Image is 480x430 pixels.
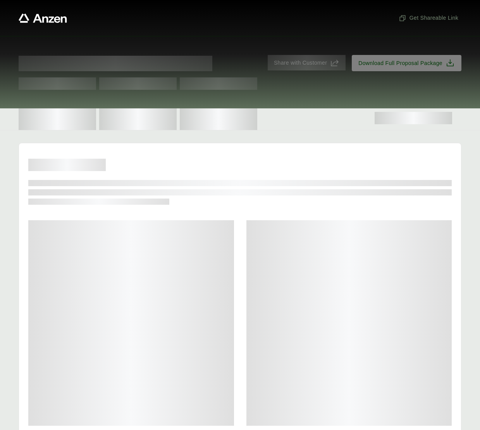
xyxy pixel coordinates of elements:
span: Test [99,77,177,90]
span: Get Shareable Link [399,14,458,22]
span: Proposal for [19,56,212,71]
a: Anzen website [19,14,67,23]
span: Share with Customer [274,59,327,67]
button: Get Shareable Link [396,11,461,25]
span: Test [180,77,257,90]
span: Test [19,77,96,90]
